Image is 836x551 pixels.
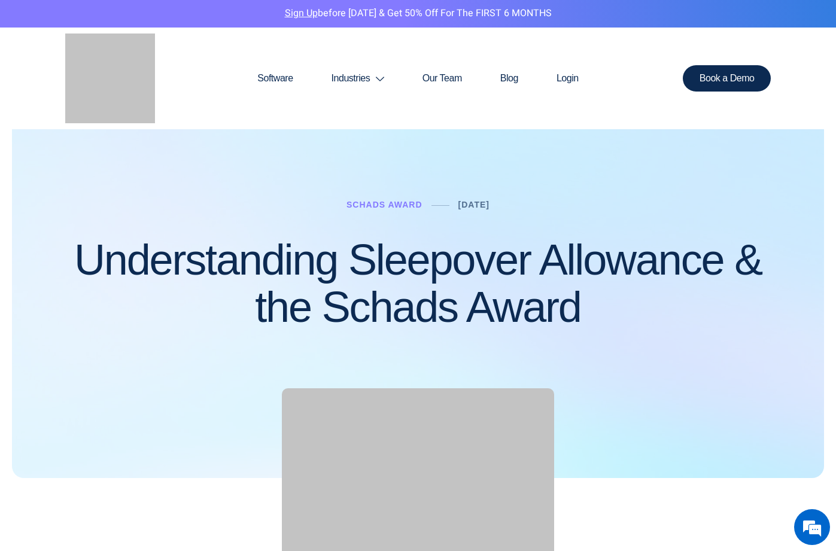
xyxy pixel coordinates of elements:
a: Login [537,50,598,107]
h1: Understanding Sleepover Allowance & the Schads Award [65,236,771,331]
a: [DATE] [458,200,490,209]
a: Book a Demo [683,65,771,92]
p: before [DATE] & Get 50% Off for the FIRST 6 MONTHS [9,6,827,22]
a: Software [238,50,312,107]
a: Schads Award [346,200,422,209]
a: Sign Up [285,6,318,20]
a: Industries [312,50,403,107]
span: Book a Demo [700,74,755,83]
a: Blog [481,50,537,107]
a: Our Team [403,50,481,107]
